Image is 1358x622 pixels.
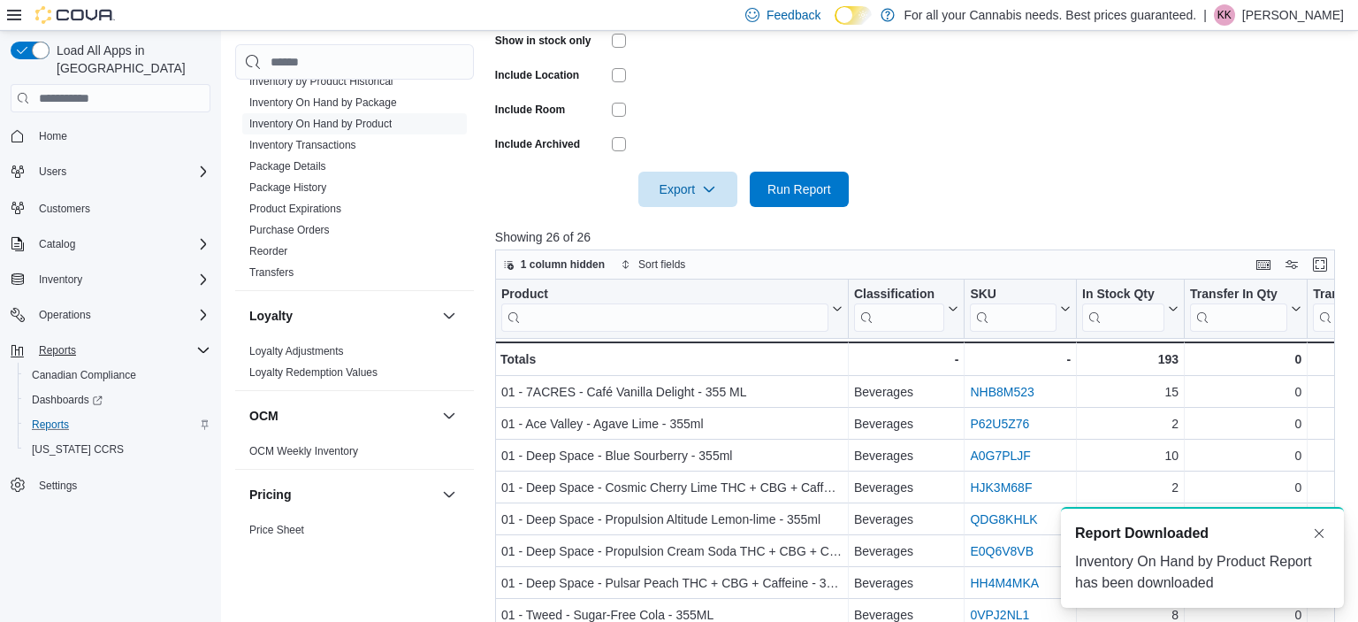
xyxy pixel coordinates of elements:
span: Reorder [249,244,287,258]
span: Users [39,165,66,179]
span: Package History [249,180,326,195]
a: Inventory by Product Historical [249,75,393,88]
div: 01 - Deep Space - Propulsion Cream Soda THC + CBG + Caffeine - 355ml [501,541,843,562]
a: 0VPJ2NL1 [970,608,1029,622]
label: Include Archived [495,137,580,151]
span: Users [32,161,210,182]
button: Classification [854,287,958,332]
span: Load All Apps in [GEOGRAPHIC_DATA] [50,42,210,77]
span: Canadian Compliance [32,368,136,382]
button: Inventory [32,269,89,290]
button: Keyboard shortcuts [1253,254,1274,275]
button: Pricing [439,484,460,505]
button: Customers [4,195,217,220]
label: Show in stock only [495,34,591,48]
button: Operations [32,304,98,326]
button: Reports [32,340,83,361]
a: Package History [249,181,326,194]
button: Users [32,161,73,182]
div: SKU URL [970,287,1057,332]
a: A0G7PLJF [970,449,1030,463]
div: 0 [1190,445,1301,466]
span: 1 column hidden [521,257,605,272]
a: HH4M4MKA [970,576,1039,590]
h3: OCM [249,407,278,425]
span: Catalog [32,234,210,255]
span: Customers [32,196,210,219]
a: Dashboards [18,388,217,412]
div: Beverages [854,413,958,434]
div: Classification [854,287,944,303]
span: Run Report [767,180,831,198]
div: Product [501,287,828,332]
a: [US_STATE] CCRS [25,439,131,460]
a: Inventory On Hand by Product [249,118,392,130]
span: Dashboards [32,393,103,407]
button: Loyalty [439,305,460,326]
a: Reports [25,414,76,435]
button: OCM [439,405,460,426]
span: Inventory by Product Historical [249,74,393,88]
button: 1 column hidden [496,254,612,275]
a: Loyalty Adjustments [249,345,344,357]
a: Package Details [249,160,326,173]
span: Purchase Orders [249,223,330,237]
div: Beverages [854,509,958,530]
span: Home [39,129,67,143]
span: Product Expirations [249,202,341,216]
span: Inventory Transactions [249,138,356,152]
h3: Pricing [249,486,291,503]
a: Purchase Orders [249,224,330,236]
div: 193 [1082,349,1179,370]
div: Totals [500,349,843,370]
span: Reports [32,340,210,361]
div: Kate Kerschner [1214,4,1235,26]
span: Inventory On Hand by Product [249,117,392,131]
span: Price Sheet [249,523,304,537]
a: Inventory Transactions [249,139,356,151]
div: Transfer In Qty [1190,287,1287,303]
div: - [970,349,1071,370]
div: Classification [854,287,944,332]
div: 01 - Deep Space - Blue Sourberry - 355ml [501,445,843,466]
div: - [854,349,958,370]
div: 0 [1190,413,1301,434]
div: 01 - Deep Space - Cosmic Cherry Lime THC + CBG + Caffeine - 355ml [501,477,843,498]
span: Inventory [39,273,82,287]
a: Loyalty Redemption Values [249,366,378,379]
button: Operations [4,303,217,327]
div: 0 [1190,477,1301,498]
div: 10 [1082,445,1179,466]
a: NHB8M523 [970,385,1034,399]
span: KK [1217,4,1232,26]
div: Inventory On Hand by Product Report has been downloaded [1075,551,1330,594]
div: Transfer In Qty [1190,287,1287,332]
button: Inventory [4,267,217,292]
button: OCM [249,407,435,425]
span: Reports [39,343,76,357]
span: Transfers [249,265,294,280]
span: Loyalty Adjustments [249,344,344,358]
div: OCM [235,441,474,469]
span: Reports [25,414,210,435]
div: 01 - 7ACRES - Café Vanilla Delight - 355 ML [501,381,843,403]
a: Transfers [249,266,294,279]
span: Reports [32,418,69,432]
span: Feedback [767,6,820,24]
div: Product [501,287,828,303]
div: 15 [1082,381,1179,403]
div: 0 [1190,349,1301,370]
img: Cova [35,6,115,24]
span: Report Downloaded [1075,523,1209,544]
h3: Loyalty [249,307,293,325]
p: | [1203,4,1207,26]
a: Price Sheet [249,524,304,536]
div: Pricing [235,519,474,548]
a: OCM Weekly Inventory [249,445,358,457]
button: Home [4,123,217,149]
button: Run Report [750,172,849,207]
span: Customers [39,202,90,216]
div: In Stock Qty [1082,287,1164,332]
span: OCM Weekly Inventory [249,444,358,458]
button: Catalog [32,234,82,255]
